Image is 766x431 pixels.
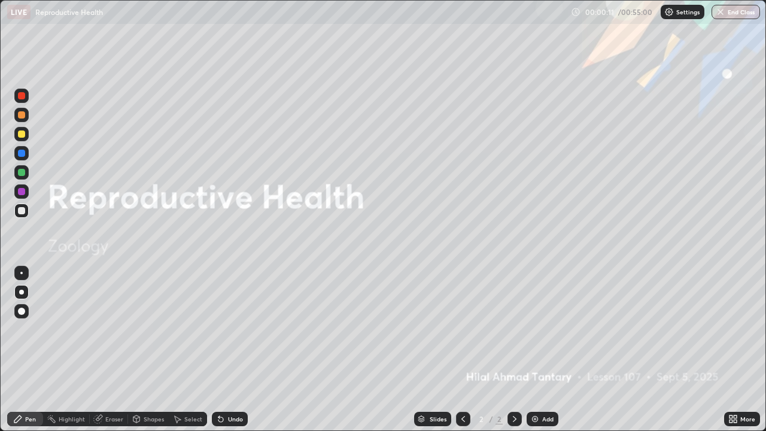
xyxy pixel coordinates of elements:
div: Slides [430,416,446,422]
div: Shapes [144,416,164,422]
img: end-class-cross [716,7,725,17]
p: Settings [676,9,700,15]
div: Highlight [59,416,85,422]
p: LIVE [11,7,27,17]
p: Reproductive Health [35,7,103,17]
div: More [740,416,755,422]
div: Add [542,416,554,422]
img: add-slide-button [530,414,540,424]
div: / [490,415,493,423]
div: Eraser [105,416,123,422]
div: 2 [475,415,487,423]
div: Select [184,416,202,422]
button: End Class [712,5,760,19]
img: class-settings-icons [664,7,674,17]
div: 2 [496,414,503,424]
div: Pen [25,416,36,422]
div: Undo [228,416,243,422]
